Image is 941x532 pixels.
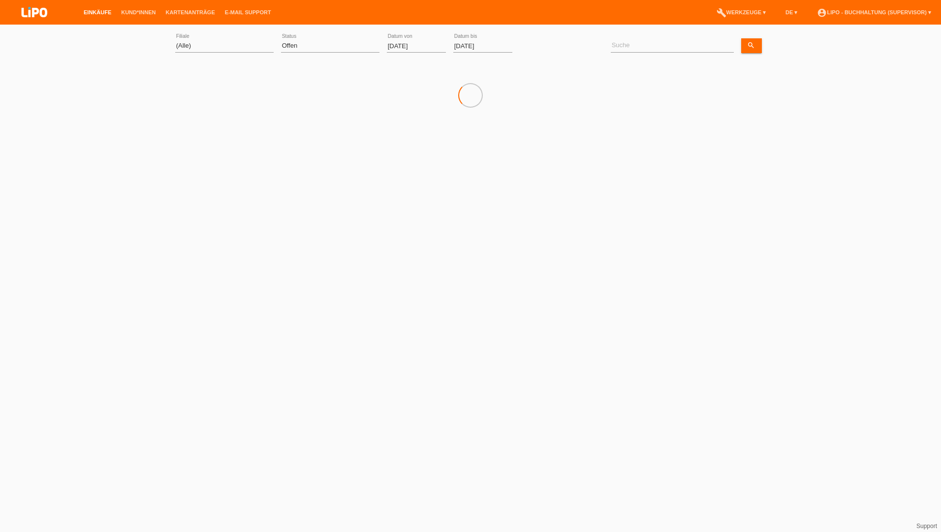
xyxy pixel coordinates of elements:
[220,9,276,15] a: E-Mail Support
[916,523,937,530] a: Support
[812,9,936,15] a: account_circleLIPO - Buchhaltung (Supervisor) ▾
[712,9,771,15] a: buildWerkzeuge ▾
[161,9,220,15] a: Kartenanträge
[116,9,160,15] a: Kund*innen
[717,8,726,18] i: build
[781,9,802,15] a: DE ▾
[817,8,827,18] i: account_circle
[10,20,59,28] a: LIPO pay
[79,9,116,15] a: Einkäufe
[747,41,755,49] i: search
[741,38,762,53] a: search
